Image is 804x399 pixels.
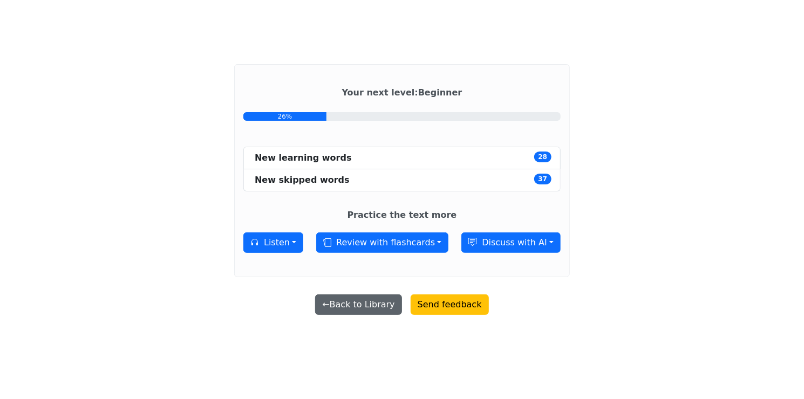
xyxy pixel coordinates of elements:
div: New skipped words [255,174,350,187]
strong: Practice the text more [348,210,457,220]
a: 26% [243,112,561,121]
span: 28 [534,152,551,162]
div: New learning words [255,152,352,164]
div: 26% [243,112,326,121]
button: Send feedback [411,294,489,315]
a: ←Back to Library [311,295,406,305]
strong: Your next level : Beginner [342,87,462,98]
button: Listen [243,232,303,253]
span: 37 [534,174,551,184]
button: ←Back to Library [315,294,401,315]
button: Discuss with AI [461,232,561,253]
button: Review with flashcards [316,232,448,253]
